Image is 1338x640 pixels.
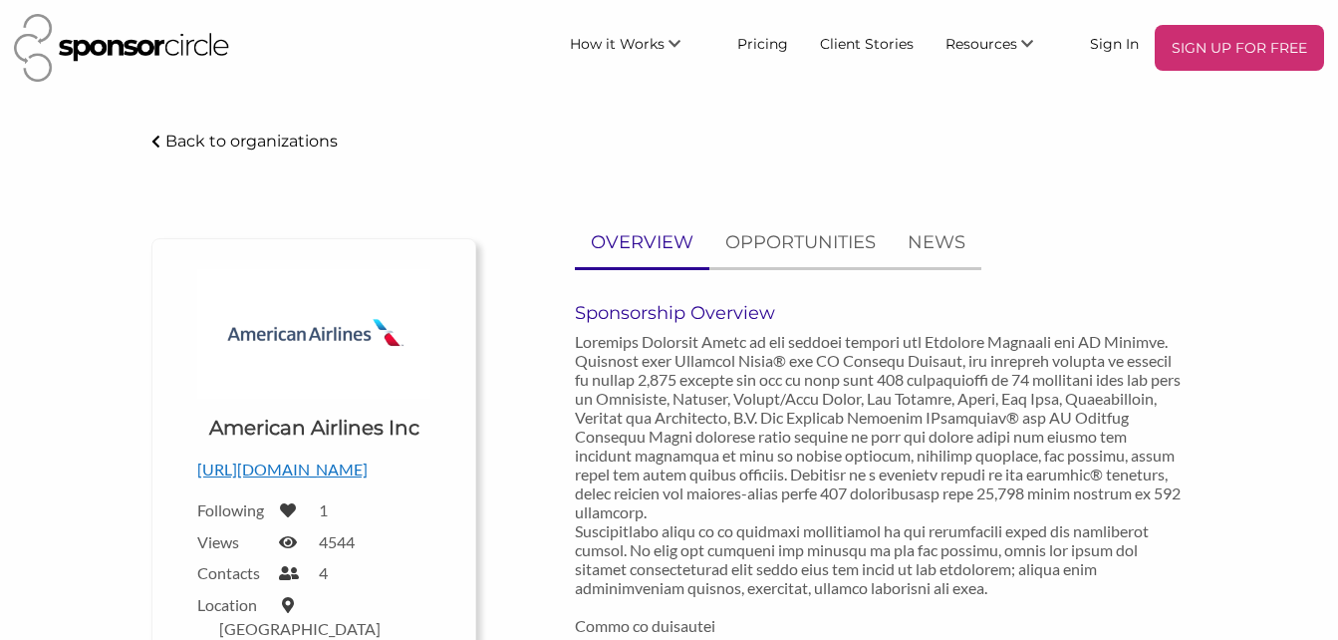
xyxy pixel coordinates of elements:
[1074,25,1155,61] a: Sign In
[197,595,267,614] label: Location
[591,228,693,257] p: OVERVIEW
[209,414,419,442] h1: American Airlines Inc
[14,14,229,82] img: Sponsor Circle Logo
[197,532,267,551] label: Views
[908,228,965,257] p: NEWS
[197,269,430,399] img: Logo
[721,25,804,61] a: Pricing
[319,532,355,551] label: 4544
[1163,33,1316,63] p: SIGN UP FOR FREE
[319,500,328,519] label: 1
[197,500,267,519] label: Following
[930,25,1074,71] li: Resources
[945,35,1017,53] span: Resources
[804,25,930,61] a: Client Stories
[219,619,381,638] label: [GEOGRAPHIC_DATA]
[165,132,338,151] p: Back to organizations
[197,457,430,482] p: [URL][DOMAIN_NAME]
[554,25,721,71] li: How it Works
[575,302,1187,324] h6: Sponsorship Overview
[319,563,328,582] label: 4
[197,563,267,582] label: Contacts
[725,228,876,257] p: OPPORTUNITIES
[570,35,665,53] span: How it Works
